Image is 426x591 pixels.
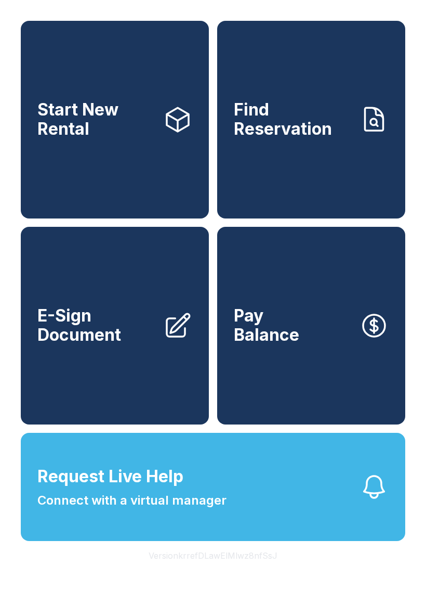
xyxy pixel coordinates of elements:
span: Connect with a virtual manager [37,491,227,510]
button: Request Live HelpConnect with a virtual manager [21,433,405,541]
a: Start New Rental [21,21,209,219]
a: E-Sign Document [21,227,209,425]
button: PayBalance [217,227,405,425]
span: Start New Rental [37,100,155,138]
button: VersionkrrefDLawElMlwz8nfSsJ [140,541,286,570]
span: Request Live Help [37,464,183,489]
span: Find Reservation [234,100,351,138]
a: Find Reservation [217,21,405,219]
span: E-Sign Document [37,306,155,344]
span: Pay Balance [234,306,299,344]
